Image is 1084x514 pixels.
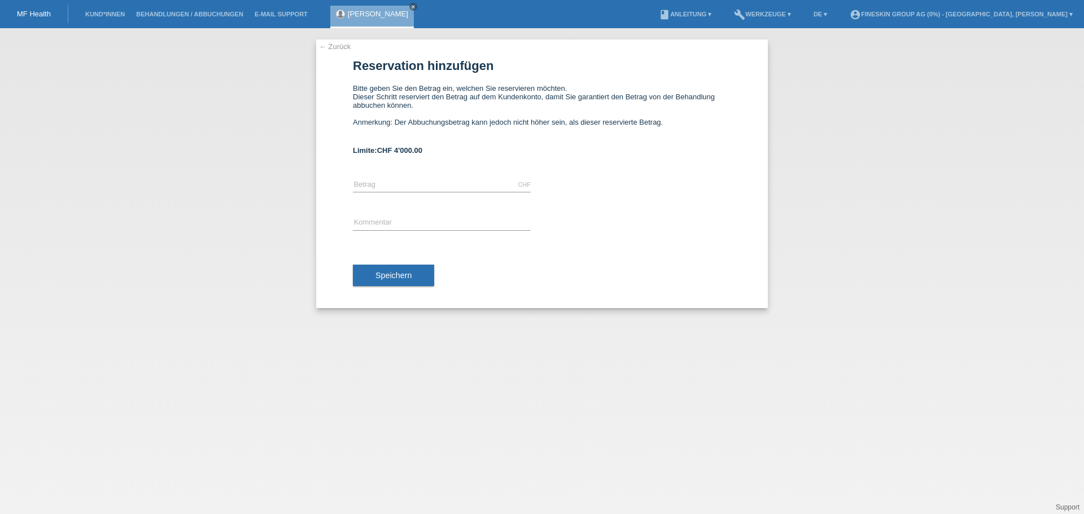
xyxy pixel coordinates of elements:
h1: Reservation hinzufügen [353,59,731,73]
a: MF Health [17,10,51,18]
a: ← Zurück [319,42,351,51]
span: Speichern [375,271,412,280]
div: Bitte geben Sie den Betrag ein, welchen Sie reservieren möchten. Dieser Schritt reserviert den Be... [353,84,731,135]
i: book [659,9,670,20]
a: bookAnleitung ▾ [653,11,717,17]
a: Kund*innen [80,11,130,17]
a: buildWerkzeuge ▾ [728,11,797,17]
a: E-Mail Support [249,11,313,17]
a: [PERSON_NAME] [348,10,408,18]
i: account_circle [850,9,861,20]
i: build [734,9,745,20]
a: Support [1056,503,1079,511]
a: Behandlungen / Abbuchungen [130,11,249,17]
div: CHF [518,181,531,188]
a: close [409,3,417,11]
a: DE ▾ [808,11,833,17]
button: Speichern [353,265,434,286]
i: close [410,4,416,10]
b: Limite: [353,146,422,155]
a: account_circleFineSkin Group AG (0%) - [GEOGRAPHIC_DATA], [PERSON_NAME] ▾ [844,11,1078,17]
span: CHF 4'000.00 [377,146,422,155]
